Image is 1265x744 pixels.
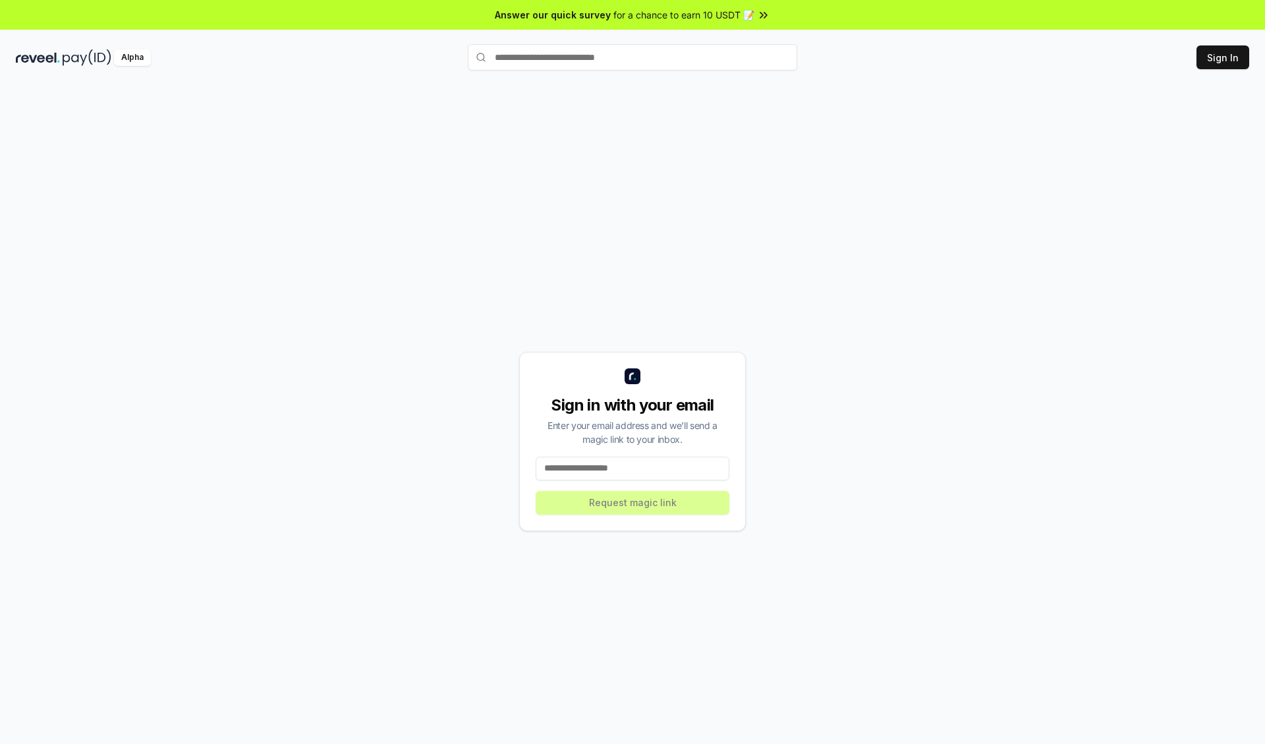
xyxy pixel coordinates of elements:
img: logo_small [625,368,640,384]
button: Sign In [1196,45,1249,69]
div: Alpha [114,49,151,66]
span: for a chance to earn 10 USDT 📝 [613,8,754,22]
div: Sign in with your email [536,395,729,416]
span: Answer our quick survey [495,8,611,22]
div: Enter your email address and we’ll send a magic link to your inbox. [536,418,729,446]
img: reveel_dark [16,49,60,66]
img: pay_id [63,49,111,66]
